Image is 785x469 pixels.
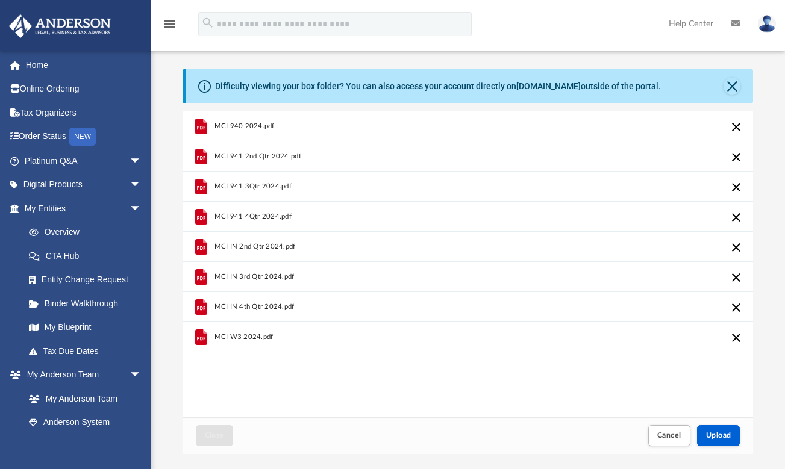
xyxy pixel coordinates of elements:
span: Cancel [657,432,681,439]
a: CTA Hub [17,244,160,268]
i: search [201,16,214,30]
div: grid [183,111,754,417]
a: Anderson System [17,411,154,435]
a: menu [163,23,177,31]
a: Binder Walkthrough [17,291,160,315]
a: Home [8,53,160,77]
a: My Blueprint [17,315,154,340]
button: Cancel [648,425,690,446]
button: Cancel this upload [729,270,743,285]
span: arrow_drop_down [130,173,154,197]
span: MCI IN 2nd Qtr 2024.pdf [214,243,295,250]
span: arrow_drop_down [130,196,154,221]
a: My Anderson Team [17,387,148,411]
div: Upload [183,111,754,454]
span: arrow_drop_down [130,149,154,173]
button: Cancel this upload [729,331,743,345]
i: menu [163,17,177,31]
button: Cancel this upload [729,120,743,134]
div: NEW [69,128,96,146]
a: Digital Productsarrow_drop_down [8,173,160,197]
button: Cancel this upload [729,240,743,255]
button: Close [196,425,233,446]
span: arrow_drop_down [130,363,154,388]
img: User Pic [758,15,776,33]
button: Cancel this upload [729,150,743,164]
span: MCI 941 4Qtr 2024.pdf [214,213,292,220]
button: Cancel this upload [729,180,743,194]
a: Entity Change Request [17,268,160,292]
span: MCI 940 2024.pdf [214,122,274,130]
a: Tax Organizers [8,101,160,125]
a: My Entitiesarrow_drop_down [8,196,160,220]
a: Overview [17,220,160,244]
span: Close [205,432,224,439]
button: Cancel this upload [729,210,743,225]
a: Order StatusNEW [8,125,160,149]
button: Close [724,78,740,95]
span: MCI W3 2024.pdf [214,333,273,341]
div: Difficulty viewing your box folder? You can also access your account directly on outside of the p... [215,80,661,93]
a: Platinum Q&Aarrow_drop_down [8,149,160,173]
button: Cancel this upload [729,300,743,315]
span: MCI IN 4th Qtr 2024.pdf [214,303,294,311]
img: Anderson Advisors Platinum Portal [5,14,114,38]
span: MCI 941 2nd Qtr 2024.pdf [214,152,301,160]
a: My Anderson Teamarrow_drop_down [8,363,154,387]
span: MCI 941 3Qtr 2024.pdf [214,182,292,190]
a: Tax Due Dates [17,339,160,363]
span: MCI IN 3rd Qtr 2024.pdf [214,273,294,281]
a: Online Ordering [8,77,160,101]
a: [DOMAIN_NAME] [516,81,581,91]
